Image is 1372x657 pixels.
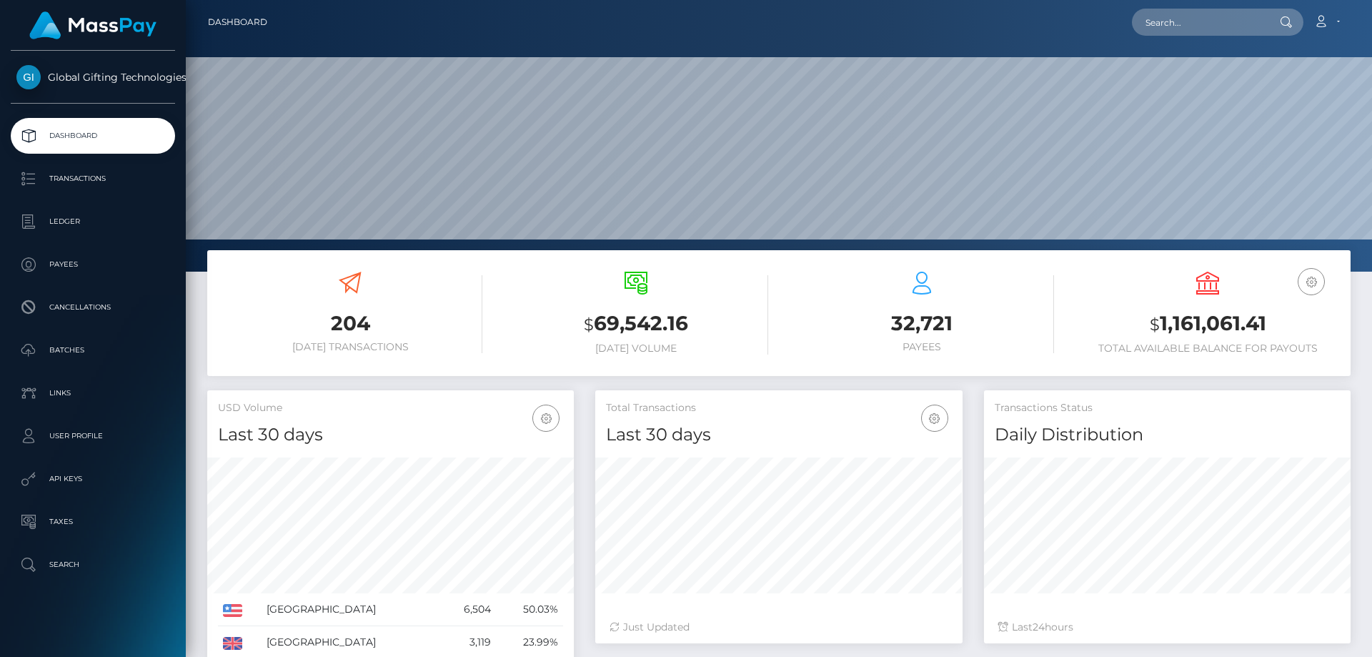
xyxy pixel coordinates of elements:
h3: 69,542.16 [504,310,768,339]
h4: Last 30 days [218,423,563,448]
h4: Daily Distribution [995,423,1340,448]
h3: 32,721 [790,310,1054,337]
img: GB.png [223,637,242,650]
a: Payees [11,247,175,282]
p: API Keys [16,468,169,490]
img: MassPay Logo [29,11,156,39]
a: Taxes [11,504,175,540]
h6: [DATE] Volume [504,342,768,355]
p: Batches [16,340,169,361]
a: Links [11,375,175,411]
h6: Total Available Balance for Payouts [1075,342,1340,355]
h5: Transactions Status [995,401,1340,415]
p: Dashboard [16,125,169,147]
p: Cancellations [16,297,169,318]
small: $ [584,315,594,335]
p: Transactions [16,168,169,189]
h6: [DATE] Transactions [218,341,482,353]
td: 6,504 [440,593,496,626]
a: Batches [11,332,175,368]
h3: 1,161,061.41 [1075,310,1340,339]
h5: USD Volume [218,401,563,415]
p: Payees [16,254,169,275]
a: Dashboard [208,7,267,37]
a: API Keys [11,461,175,497]
h6: Payees [790,341,1054,353]
img: Global Gifting Technologies Inc [16,65,41,89]
span: Global Gifting Technologies Inc [11,71,175,84]
a: Search [11,547,175,583]
a: Transactions [11,161,175,197]
td: 50.03% [496,593,563,626]
h4: Last 30 days [606,423,951,448]
h5: Total Transactions [606,401,951,415]
img: US.png [223,604,242,617]
input: Search... [1132,9,1266,36]
td: [GEOGRAPHIC_DATA] [262,593,440,626]
div: Last hours [998,620,1336,635]
small: $ [1150,315,1160,335]
p: User Profile [16,425,169,447]
p: Ledger [16,211,169,232]
a: Dashboard [11,118,175,154]
a: User Profile [11,418,175,454]
p: Taxes [16,511,169,533]
p: Search [16,554,169,576]
p: Links [16,382,169,404]
a: Cancellations [11,290,175,325]
div: Just Updated [610,620,948,635]
span: 24 [1033,621,1045,633]
a: Ledger [11,204,175,239]
h3: 204 [218,310,482,337]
